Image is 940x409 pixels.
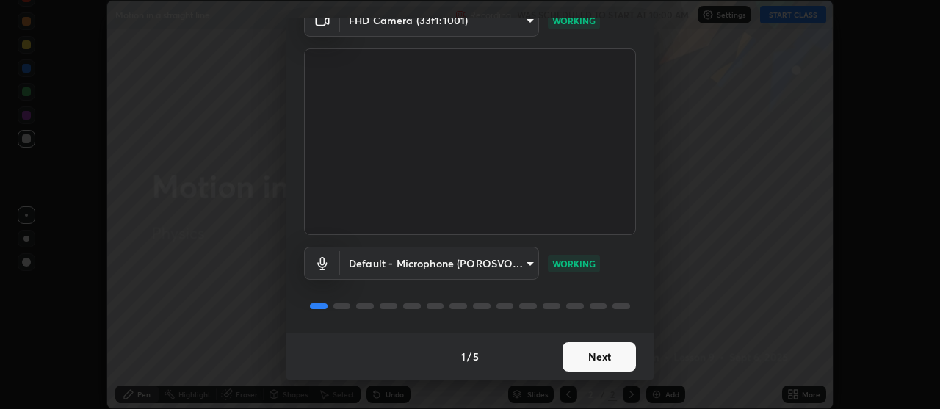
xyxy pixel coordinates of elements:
div: FHD Camera (33f1:1001) [340,4,539,37]
p: WORKING [552,14,596,27]
button: Next [563,342,636,372]
h4: / [467,349,471,364]
div: FHD Camera (33f1:1001) [340,247,539,280]
h4: 1 [461,349,466,364]
p: WORKING [552,257,596,270]
h4: 5 [473,349,479,364]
